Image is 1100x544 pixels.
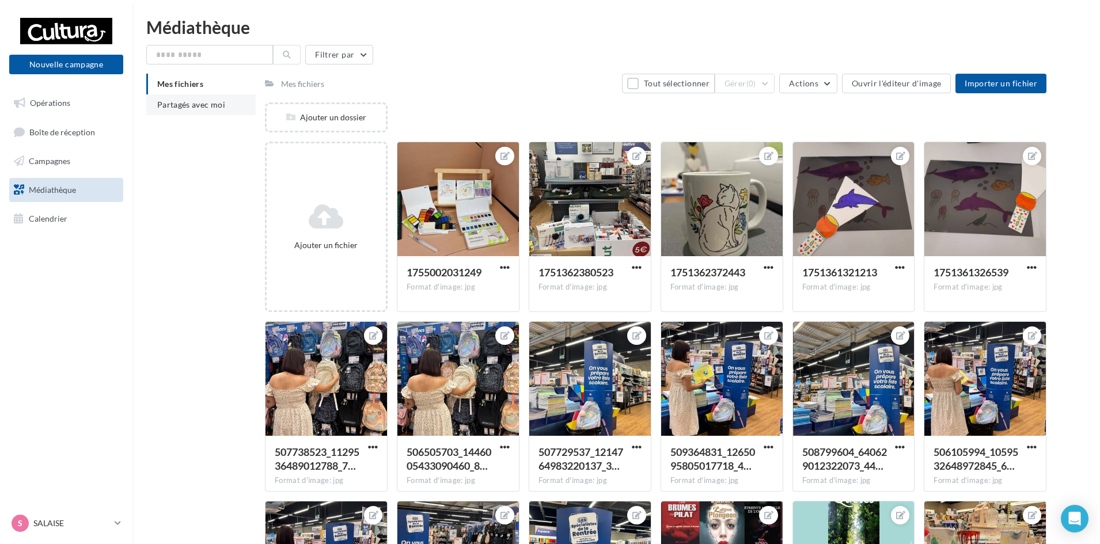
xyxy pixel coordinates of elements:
a: Campagnes [7,149,126,173]
div: Format d'image: jpg [275,475,378,486]
a: S SALAISE [9,512,123,534]
button: Nouvelle campagne [9,55,123,74]
span: Calendrier [29,213,67,223]
span: 508799604_640629012322073_4408961417719241949_n [802,446,887,472]
span: Boîte de réception [29,127,95,136]
p: SALAISE [33,518,110,529]
button: Actions [779,74,837,93]
div: Médiathèque [146,18,1086,36]
span: 1751362380523 [538,266,613,279]
div: Format d'image: jpg [670,282,773,292]
span: 1751361326539 [934,266,1008,279]
span: S [18,518,22,529]
div: Format d'image: jpg [407,475,510,486]
span: 506105994_1059532648972845_6799894978118177844_n [934,446,1018,472]
div: Format d'image: jpg [407,282,510,292]
button: Ouvrir l'éditeur d'image [842,74,951,93]
span: Importer un fichier [965,78,1037,88]
span: Partagés avec moi [157,100,225,109]
button: Gérer(0) [715,74,775,93]
div: Format d'image: jpg [802,282,905,292]
div: Format d'image: jpg [934,282,1037,292]
span: 1751362372443 [670,266,745,279]
span: 1755002031249 [407,266,481,279]
a: Calendrier [7,207,126,231]
span: Médiathèque [29,185,76,195]
span: 507738523_1129536489012788_7431026590662747576_n [275,446,359,472]
span: Campagnes [29,156,70,166]
a: Médiathèque [7,178,126,202]
span: 509364831_1265095805017718_4207526414148698896_n [670,446,755,472]
div: Format d'image: jpg [670,475,773,486]
div: Open Intercom Messenger [1061,505,1088,532]
div: Ajouter un dossier [267,112,386,123]
div: Ajouter un fichier [271,239,381,251]
div: Format d'image: jpg [934,475,1037,486]
button: Tout sélectionner [622,74,714,93]
a: Opérations [7,91,126,115]
span: Opérations [30,98,70,108]
a: Boîte de réception [7,120,126,144]
span: 1751361321213 [802,266,877,279]
div: Format d'image: jpg [802,475,905,486]
span: Actions [789,78,818,88]
span: 506505703_1446005433090460_8603107511080559279_n [407,446,491,472]
div: Format d'image: jpg [538,282,642,292]
span: (0) [746,79,756,88]
div: Mes fichiers [281,78,324,90]
span: Mes fichiers [157,79,203,89]
div: Format d'image: jpg [538,475,642,486]
span: 507729537_1214764983220137_3191704058028936301_n [538,446,623,472]
button: Filtrer par [305,45,373,64]
button: Importer un fichier [955,74,1046,93]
